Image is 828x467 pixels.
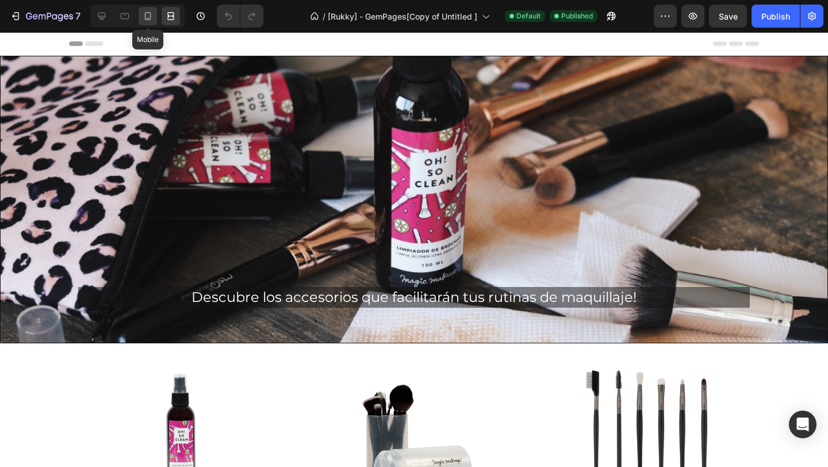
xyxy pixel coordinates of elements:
p: 7 [75,9,80,23]
div: Background Image [1,24,827,311]
button: Save [709,5,747,28]
span: Published [561,11,593,21]
div: Open Intercom Messenger [789,411,816,438]
span: [Rukky] - GemPages[Copy of Untitled ] [328,10,477,22]
span: / [323,10,325,22]
span: Default [516,11,540,21]
button: Publish [752,5,800,28]
span: Save [719,12,738,21]
div: Publish [761,10,790,22]
h2: Descubre los accesorios que facilitarán tus rutinas de maquillaje! [78,255,750,275]
button: 7 [5,5,86,28]
div: Undo/Redo [217,5,263,28]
